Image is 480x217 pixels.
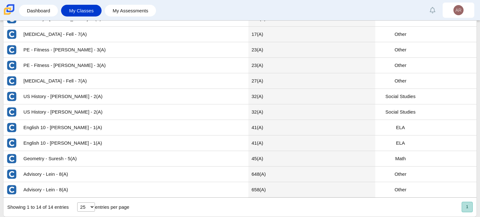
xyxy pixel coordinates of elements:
[248,58,375,73] td: 23(A)
[7,29,17,39] img: External class connected through Clever
[7,76,17,86] img: External class connected through Clever
[248,73,375,89] td: 27(A)
[375,104,426,120] td: Social Studies
[7,185,17,195] img: External class connected through Clever
[462,202,473,212] button: 1
[375,27,426,42] td: Other
[20,120,248,135] td: English 10 - [PERSON_NAME] - 1(A)
[375,135,426,151] td: ELA
[7,122,17,133] img: External class connected through Clever
[443,3,474,18] a: AR
[3,198,69,217] div: Showing 1 to 14 of 14 entries
[7,45,17,55] img: External class connected through Clever
[95,204,129,210] label: entries per page
[375,151,426,167] td: Math
[461,202,473,212] nav: pagination
[248,135,375,151] td: 41(A)
[7,154,17,164] img: External class connected through Clever
[375,167,426,182] td: Other
[248,167,375,182] td: 648(A)
[3,3,16,16] img: Carmen School of Science & Technology
[7,138,17,148] img: External class connected through Clever
[20,42,248,58] td: PE - Fitness - [PERSON_NAME] - 3(A)
[7,91,17,102] img: External class connected through Clever
[20,104,248,120] td: US History - [PERSON_NAME] - 2(A)
[20,182,248,198] td: Advisory - Lein - 8(A)
[3,12,16,17] a: Carmen School of Science & Technology
[248,120,375,135] td: 41(A)
[248,42,375,58] td: 23(A)
[7,169,17,179] img: External class connected through Clever
[375,73,426,89] td: Other
[248,182,375,198] td: 658(A)
[20,27,248,42] td: [MEDICAL_DATA] - Fell - 7(A)
[248,151,375,167] td: 45(A)
[248,104,375,120] td: 32(A)
[20,167,248,182] td: Advisory - Lein - 8(A)
[375,182,426,198] td: Other
[375,120,426,135] td: ELA
[375,42,426,58] td: Other
[248,27,375,42] td: 17(A)
[248,89,375,104] td: 32(A)
[7,60,17,70] img: External class connected through Clever
[375,58,426,73] td: Other
[64,5,98,16] a: My Classes
[108,5,153,16] a: My Assessments
[22,5,55,16] a: Dashboard
[375,89,426,104] td: Social Studies
[20,135,248,151] td: English 10 - [PERSON_NAME] - 1(A)
[455,8,461,12] span: AR
[426,3,439,17] a: Alerts
[20,89,248,104] td: US History - [PERSON_NAME] - 2(A)
[20,58,248,73] td: PE - Fitness - [PERSON_NAME] - 3(A)
[20,151,248,167] td: Geometry - Suresh - 5(A)
[7,107,17,117] img: External class connected through Clever
[20,73,248,89] td: [MEDICAL_DATA] - Fell - 7(A)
